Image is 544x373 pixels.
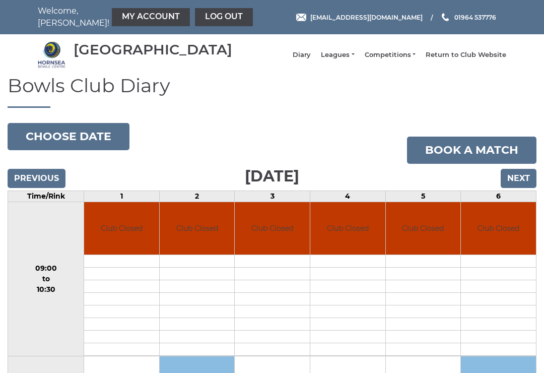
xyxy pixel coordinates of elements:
[440,13,496,22] a: Phone us 01964 537776
[293,50,311,59] a: Diary
[501,169,536,188] input: Next
[454,13,496,21] span: 01964 537776
[38,41,65,69] img: Hornsea Bowls Centre
[296,13,423,22] a: Email [EMAIL_ADDRESS][DOMAIN_NAME]
[235,191,310,202] td: 3
[321,50,354,59] a: Leagues
[195,8,253,26] a: Log out
[38,5,224,29] nav: Welcome, [PERSON_NAME]!
[386,202,461,255] td: Club Closed
[461,202,536,255] td: Club Closed
[310,191,386,202] td: 4
[84,202,159,255] td: Club Closed
[385,191,461,202] td: 5
[8,75,536,108] h1: Bowls Club Diary
[84,191,160,202] td: 1
[310,202,385,255] td: Club Closed
[8,169,65,188] input: Previous
[426,50,506,59] a: Return to Club Website
[296,14,306,21] img: Email
[461,191,536,202] td: 6
[8,123,129,150] button: Choose date
[112,8,190,26] a: My Account
[235,202,310,255] td: Club Closed
[365,50,416,59] a: Competitions
[74,42,232,57] div: [GEOGRAPHIC_DATA]
[8,191,84,202] td: Time/Rink
[310,13,423,21] span: [EMAIL_ADDRESS][DOMAIN_NAME]
[442,13,449,21] img: Phone us
[407,137,536,164] a: Book a match
[160,202,235,255] td: Club Closed
[8,202,84,356] td: 09:00 to 10:30
[159,191,235,202] td: 2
